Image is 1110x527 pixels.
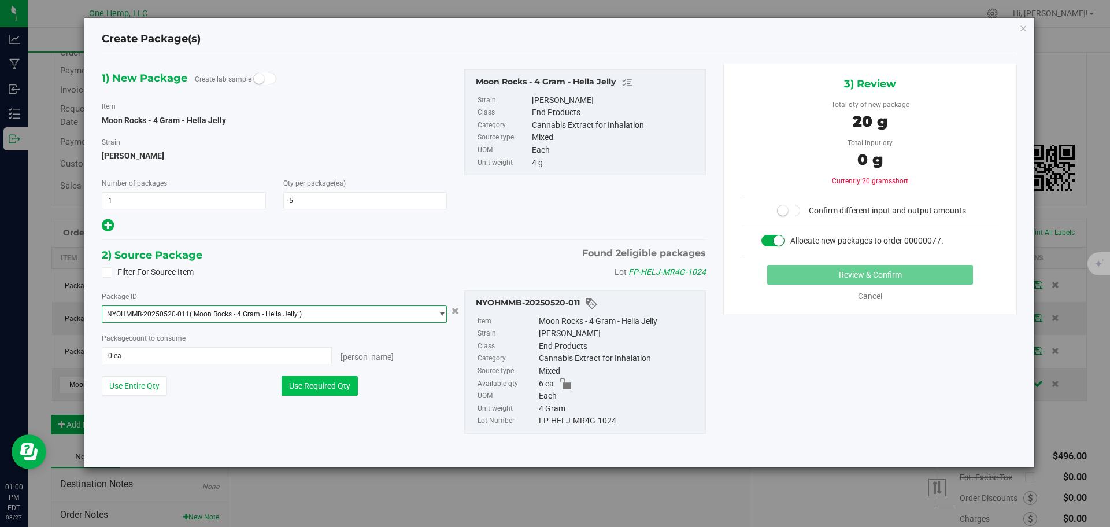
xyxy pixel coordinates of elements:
label: Lot Number [478,415,536,428]
span: Currently 20 grams [832,177,908,185]
button: Use Entire Qty [102,376,167,396]
span: Add new output [102,223,114,232]
span: Package ID [102,293,137,301]
span: Lot [615,267,627,277]
span: 6 ea [539,378,554,390]
label: UOM [478,144,530,157]
label: Available qty [478,378,536,390]
span: 2) Source Package [102,246,202,264]
label: Unit weight [478,157,530,169]
div: FP-HELJ-MR4G-1024 [539,415,700,428]
span: Found eligible packages [582,246,706,260]
label: UOM [478,390,536,403]
span: Total qty of new package [831,101,909,109]
div: Moon Rocks - 4 Gram - Hella Jelly [476,76,700,90]
label: Class [478,340,536,353]
a: Cancel [858,292,882,301]
label: Item [478,315,536,328]
label: Unit weight [478,403,536,415]
div: [PERSON_NAME] [539,327,700,340]
div: End Products [539,340,700,353]
span: 1) New Package [102,69,187,87]
div: Each [532,144,700,157]
label: Class [478,106,530,119]
span: Total input qty [848,139,893,147]
input: 0 ea [102,348,331,364]
span: Allocate new packages to order 00000077. [790,236,943,245]
input: 5 [284,193,447,209]
span: NYOHMMB-20250520-011 [107,310,190,318]
span: FP-HELJ-MR4G-1024 [628,267,706,277]
label: Create lab sample [195,71,251,88]
span: select [432,306,446,322]
div: Mixed [539,365,700,378]
div: Cannabis Extract for Inhalation [532,119,700,132]
span: 20 g [853,112,887,131]
div: Each [539,390,700,403]
div: Mixed [532,131,700,144]
button: Use Required Qty [282,376,358,396]
div: End Products [532,106,700,119]
span: short [892,177,908,185]
span: count [129,334,147,342]
div: NYOHMMB-20250520-011 [476,297,700,311]
label: Filter For Source Item [102,266,194,278]
h4: Create Package(s) [102,32,201,47]
span: Qty per package [283,179,346,187]
label: Item [102,101,116,112]
span: ( Moon Rocks - 4 Gram - Hella Jelly ) [190,310,302,318]
iframe: Resource center [12,434,46,469]
label: Category [478,352,536,365]
span: [PERSON_NAME] [102,147,447,164]
label: Source type [478,365,536,378]
div: [PERSON_NAME] [532,94,700,107]
button: Review & Confirm [767,265,973,285]
span: 2 [616,248,621,259]
span: 0 g [857,150,883,169]
button: Cancel button [448,303,462,319]
span: 3) Review [844,75,896,93]
div: 4 g [532,157,700,169]
span: Number of packages [102,179,167,187]
label: Category [478,119,530,132]
label: Source type [478,131,530,144]
label: Strain [478,94,530,107]
input: 1 [102,193,265,209]
label: Strain [478,327,536,340]
div: Moon Rocks - 4 Gram - Hella Jelly [539,315,700,328]
span: Package to consume [102,334,186,342]
span: [PERSON_NAME] [341,352,394,362]
div: Cannabis Extract for Inhalation [539,352,700,365]
label: Strain [102,137,120,148]
span: Moon Rocks - 4 Gram - Hella Jelly [102,116,226,125]
span: (ea) [334,179,346,187]
div: 4 Gram [539,403,700,415]
span: Confirm different input and output amounts [809,206,966,215]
